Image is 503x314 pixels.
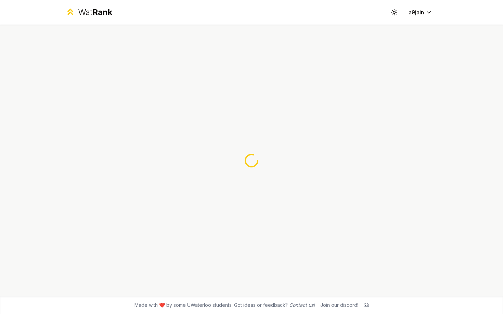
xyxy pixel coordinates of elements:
a: WatRank [65,7,112,18]
div: Join our discord! [320,302,358,309]
span: Made with ❤️ by some UWaterloo students. Got ideas or feedback? [134,302,315,309]
a: Contact us! [289,302,315,308]
span: Rank [92,7,112,17]
span: a9jain [409,8,424,16]
button: a9jain [403,6,438,18]
div: Wat [78,7,112,18]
